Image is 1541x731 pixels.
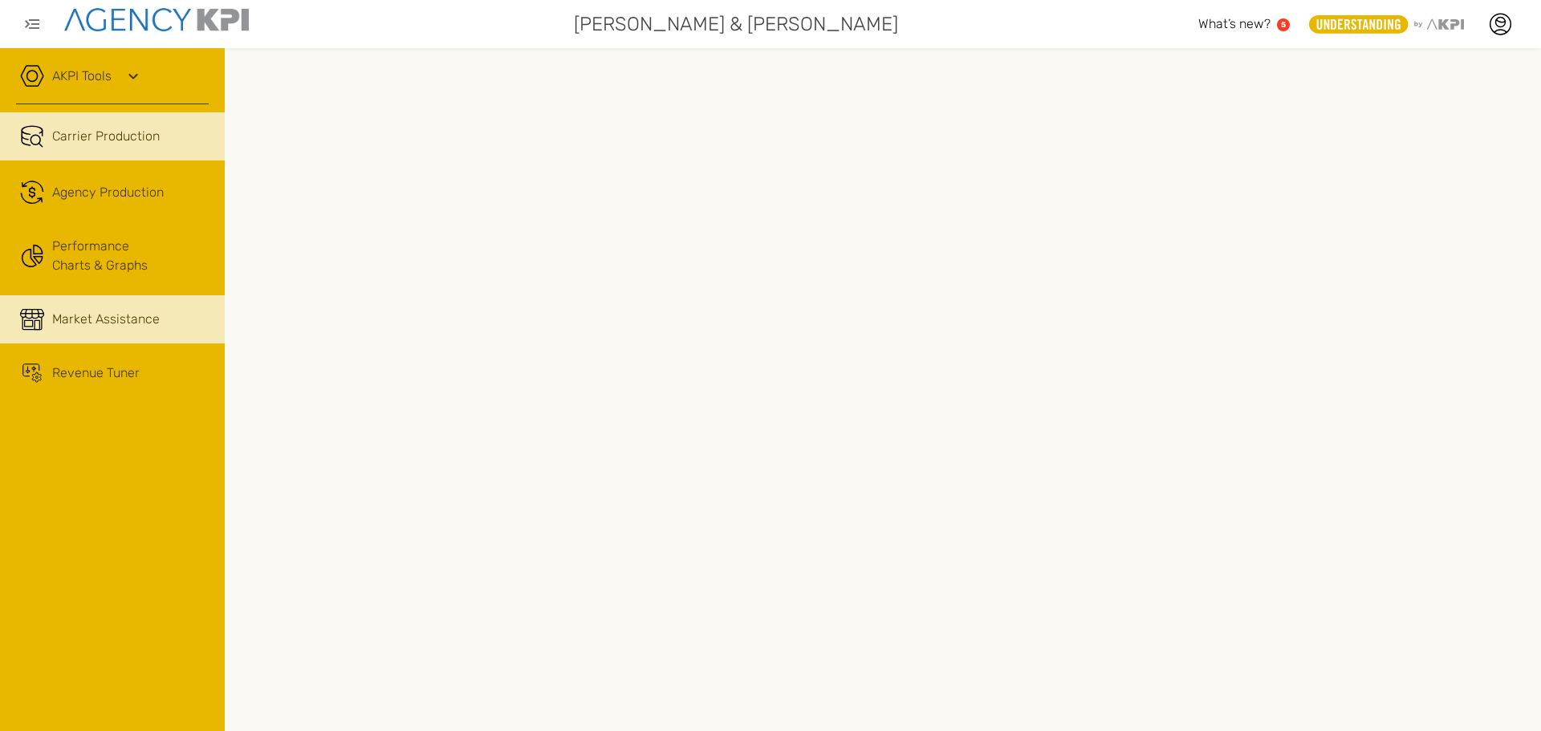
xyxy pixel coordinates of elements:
[1281,20,1286,29] text: 5
[52,363,140,383] span: Revenue Tuner
[52,183,164,202] span: Agency Production
[1277,18,1290,31] a: 5
[52,67,112,86] a: AKPI Tools
[1198,16,1271,31] span: What’s new?
[64,8,249,31] img: agencykpi-logo-550x69-2d9e3fa8.png
[52,310,160,329] span: Market Assistance
[52,127,160,146] span: Carrier Production
[574,10,898,39] span: [PERSON_NAME] & [PERSON_NAME]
